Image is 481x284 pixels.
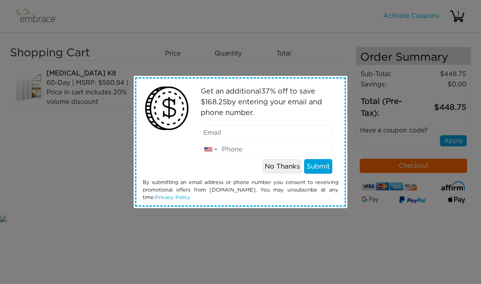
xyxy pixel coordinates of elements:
div: By submitting an email address or phone number you consent to receiving promotional offers from [... [137,179,344,202]
span: 168.25 [205,99,227,106]
span: 37 [261,88,270,95]
button: No Thanks [262,159,302,174]
a: Privacy Policy [155,195,190,200]
input: Phone [201,142,333,157]
p: Get an additional % off to save $ by entering your email and phone number. [201,86,333,119]
input: Email [201,125,333,140]
div: United States: +1 [201,142,219,157]
button: Submit [304,159,332,174]
img: money2.png [141,83,193,134]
